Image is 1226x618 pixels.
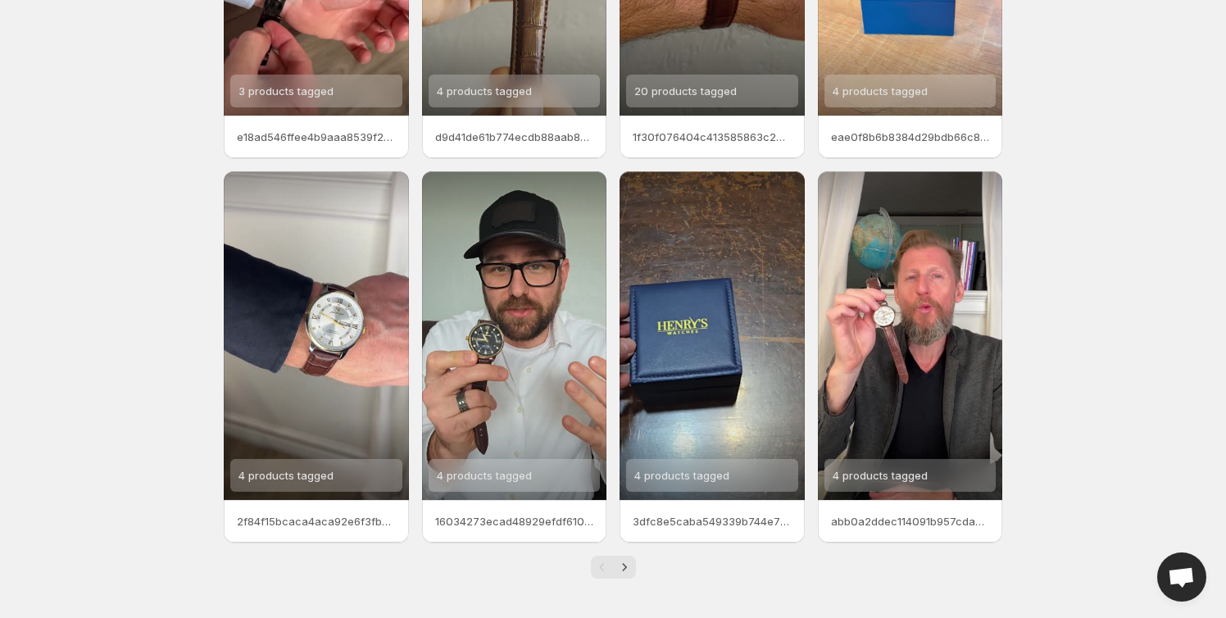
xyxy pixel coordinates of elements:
p: eae0f8b6b8384d29bdb66c896f6ef89f 1 [831,129,990,145]
span: 3 products tagged [238,84,334,98]
span: 4 products tagged [833,84,928,98]
p: 3dfc8e5caba549339b744e7964b7bbd3 [633,513,792,529]
span: 4 products tagged [437,469,532,482]
p: abb0a2ddec114091b957cda0c770769b [831,513,990,529]
span: 4 products tagged [437,84,532,98]
p: 1f30f076404c413585863c2093e96ead [633,129,792,145]
p: e18ad546ffee4b9aaa8539f26fb1e6e5 [237,129,396,145]
span: 20 products tagged [634,84,737,98]
p: d9d41de61b774ecdb88aab8e51959b36 [435,129,594,145]
button: Next [613,556,636,579]
p: 16034273ecad48929efdf6109f541050 [435,513,594,529]
span: 4 products tagged [833,469,928,482]
nav: Pagination [591,556,636,579]
p: 2f84f15bcaca4aca92e6f3fb0f5be6f3 [237,513,396,529]
a: Open chat [1157,552,1206,602]
span: 4 products tagged [238,469,334,482]
span: 4 products tagged [634,469,729,482]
